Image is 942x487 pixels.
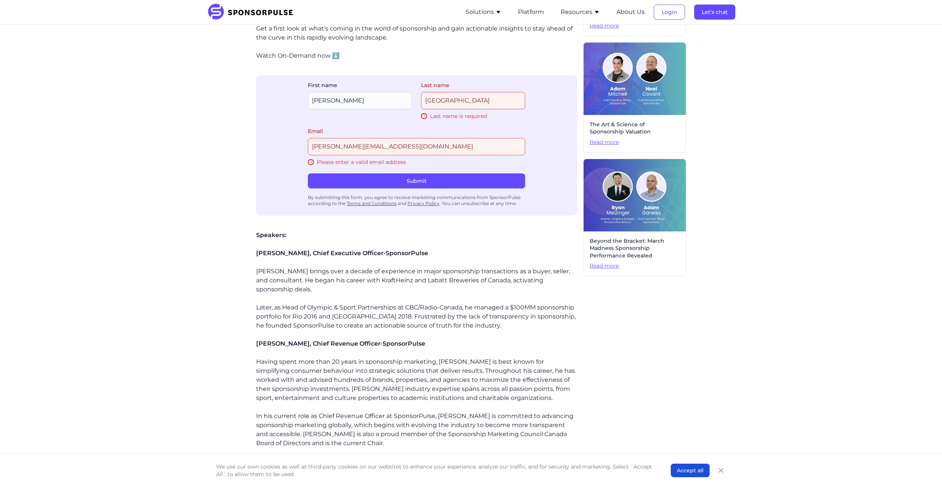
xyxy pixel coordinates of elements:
[421,81,525,89] label: Last name
[308,127,525,135] label: Email
[216,463,656,478] p: We use our own cookies as well as third-party cookies on our websites to enhance your experience,...
[590,22,680,30] span: Read more
[716,465,726,476] button: Close
[256,51,577,60] p: Watch On-Demand now ⬇️
[347,201,396,206] a: Terms and Conditions
[466,8,501,17] button: Solutions
[671,464,710,477] button: Accept all
[256,250,428,257] span: [PERSON_NAME], Chief Executive Officer·SponsorPulse
[256,24,577,42] p: Get a first look at what's coming in the world of sponsorship and gain actionable insights to sta...
[584,43,686,115] img: On-Demand-Webinar Cover Image
[561,8,600,17] button: Resources
[256,231,286,239] span: Speakers:
[616,8,645,17] button: About Us
[256,340,425,347] span: [PERSON_NAME], Chief Revenue Officer·SponsorPulse
[904,451,942,487] iframe: Chat Widget
[207,4,299,20] img: SponsorPulse
[518,9,544,15] a: Platform
[407,201,439,206] a: Privacy Policy
[616,9,645,15] a: About Us
[583,42,686,153] a: The Art & Science of Sponsorship ValuationRead more
[583,159,686,276] a: Beyond the Bracket: March Madness Sponsorship Performance RevealedRead more
[308,81,412,89] label: First name
[317,158,406,166] span: Please enter a valid email address
[256,357,577,475] p: Having spent more than 20 years in sponsorship marketing, [PERSON_NAME] is best known for simplif...
[430,112,487,120] span: Last name is required
[308,159,314,165] span: !
[694,5,735,20] button: Let's chat
[654,5,685,20] button: Login
[308,173,525,188] button: Submit
[256,267,577,330] p: [PERSON_NAME] brings over a decade of experience in major sponsorship transactions as a buyer, se...
[518,8,544,17] button: Platform
[590,262,680,270] span: Read more
[654,9,685,15] a: Login
[590,139,680,146] span: Read more
[694,9,735,15] a: Let's chat
[590,121,680,136] span: The Art & Science of Sponsorship Valuation
[308,191,525,210] div: By submitting this form, you agree to receive marketing communications from SponsorPulse accordin...
[421,113,427,119] span: !
[590,237,680,260] span: Beyond the Bracket: March Madness Sponsorship Performance Revealed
